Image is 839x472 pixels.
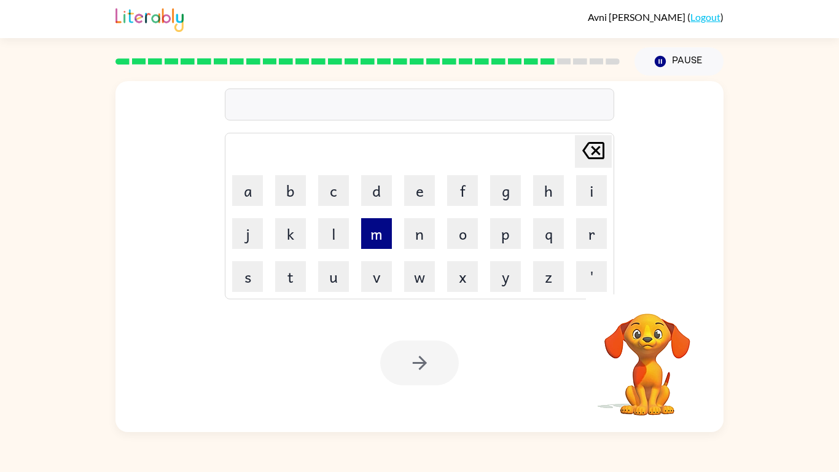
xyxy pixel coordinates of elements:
[275,261,306,292] button: t
[447,218,478,249] button: o
[576,218,607,249] button: r
[490,261,521,292] button: y
[361,175,392,206] button: d
[361,218,392,249] button: m
[232,261,263,292] button: s
[232,218,263,249] button: j
[232,175,263,206] button: a
[275,175,306,206] button: b
[533,218,564,249] button: q
[533,175,564,206] button: h
[490,218,521,249] button: p
[318,218,349,249] button: l
[586,294,709,417] video: Your browser must support playing .mp4 files to use Literably. Please try using another browser.
[588,11,724,23] div: ( )
[588,11,687,23] span: Avni [PERSON_NAME]
[275,218,306,249] button: k
[690,11,720,23] a: Logout
[404,218,435,249] button: n
[490,175,521,206] button: g
[318,175,349,206] button: c
[576,261,607,292] button: '
[404,261,435,292] button: w
[318,261,349,292] button: u
[634,47,724,76] button: Pause
[361,261,392,292] button: v
[533,261,564,292] button: z
[447,261,478,292] button: x
[404,175,435,206] button: e
[576,175,607,206] button: i
[447,175,478,206] button: f
[115,5,184,32] img: Literably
